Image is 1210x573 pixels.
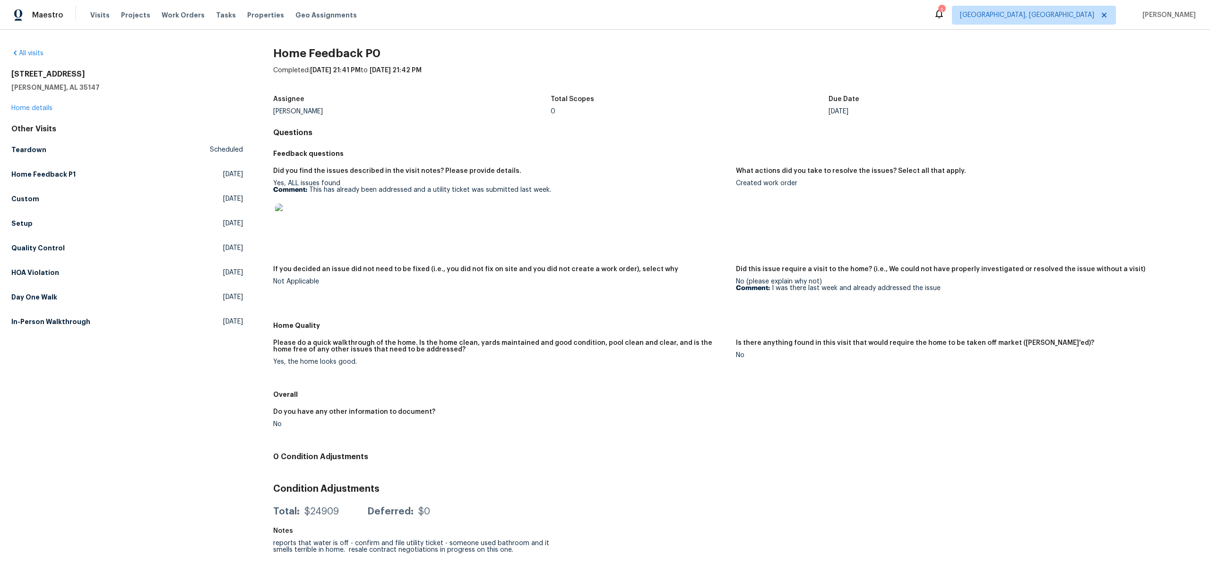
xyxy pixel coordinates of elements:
span: [DATE] [223,170,243,179]
h5: Feedback questions [273,149,1199,158]
div: reports that water is off - confirm and file utility ticket - someone used bathroom and it smells... [273,540,551,553]
a: All visits [11,50,43,57]
span: [DATE] [223,194,243,204]
h5: Quality Control [11,243,65,253]
span: [DATE] [223,219,243,228]
a: Day One Walk[DATE] [11,289,243,306]
div: Total: [273,507,300,516]
span: Tasks [216,12,236,18]
a: TeardownScheduled [11,141,243,158]
div: Other Visits [11,124,243,134]
div: No [736,352,1191,359]
h5: Do you have any other information to document? [273,409,435,415]
h5: What actions did you take to resolve the issues? Select all that apply. [736,168,966,174]
span: Visits [90,10,110,20]
h5: Is there anything found in this visit that would require the home to be taken off market ([PERSON... [736,340,1094,346]
b: Comment: [736,285,770,291]
div: Deferred: [367,507,414,516]
a: HOA Violation[DATE] [11,264,243,281]
p: I was there last week and already addressed the issue [736,285,1191,291]
div: Created work order [736,180,1191,187]
a: Quality Control[DATE] [11,239,243,257]
a: Home Feedback P1[DATE] [11,166,243,183]
div: Yes, ALL issues found [273,180,728,239]
h5: Please do a quick walkthrough of the home. Is the home clean, yards maintained and good condition... [273,340,728,353]
h5: Assignee [273,96,304,103]
span: Scheduled [210,145,243,154]
h5: [PERSON_NAME], AL 35147 [11,83,243,92]
div: [DATE] [829,108,1106,115]
a: Custom[DATE] [11,190,243,207]
h5: Teardown [11,145,46,154]
h5: Due Date [829,96,859,103]
h2: Home Feedback P0 [273,49,1199,58]
h5: Did you find the issues described in the visit notes? Please provide details. [273,168,521,174]
span: Maestro [32,10,63,20]
div: Completed: to [273,66,1199,90]
span: [DATE] [223,243,243,253]
h4: Questions [273,128,1199,137]
h5: Overall [273,390,1199,399]
h5: Setup [11,219,33,228]
h5: Home Feedback P1 [11,170,76,179]
div: 1 [938,6,945,15]
span: Projects [121,10,150,20]
a: In-Person Walkthrough[DATE] [11,313,243,330]
span: [DATE] 21:42 PM [370,67,422,74]
span: [DATE] [223,292,243,302]
div: $24909 [304,507,339,516]
span: [DATE] [223,317,243,326]
h5: HOA Violation [11,268,59,277]
h2: [STREET_ADDRESS] [11,69,243,79]
h5: Notes [273,528,293,534]
div: No [273,421,728,428]
h4: 0 Condition Adjustments [273,452,1199,462]
span: Work Orders [162,10,205,20]
h5: Total Scopes [551,96,594,103]
div: Not Applicable [273,278,728,285]
div: No (please explain why not) [736,278,1191,291]
b: Comment: [273,187,307,193]
span: [GEOGRAPHIC_DATA], [GEOGRAPHIC_DATA] [960,10,1094,20]
span: [PERSON_NAME] [1139,10,1196,20]
div: Yes, the home looks good. [273,359,728,365]
h5: In-Person Walkthrough [11,317,90,326]
h5: If you decided an issue did not need to be fixed (i.e., you did not fix on site and you did not c... [273,266,678,273]
span: Properties [247,10,284,20]
span: [DATE] 21:41 PM [310,67,361,74]
p: This has already been addressed and a utility ticket was submitted last week. [273,187,728,193]
h3: Condition Adjustments [273,484,1199,494]
span: Geo Assignments [295,10,357,20]
h5: Custom [11,194,39,204]
h5: Day One Walk [11,292,57,302]
h5: Home Quality [273,321,1199,330]
div: $0 [418,507,430,516]
h5: Did this issue require a visit to the home? (i.e., We could not have properly investigated or res... [736,266,1145,273]
div: [PERSON_NAME] [273,108,551,115]
a: Setup[DATE] [11,215,243,232]
div: 0 [551,108,829,115]
a: Home details [11,105,52,111]
span: [DATE] [223,268,243,277]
